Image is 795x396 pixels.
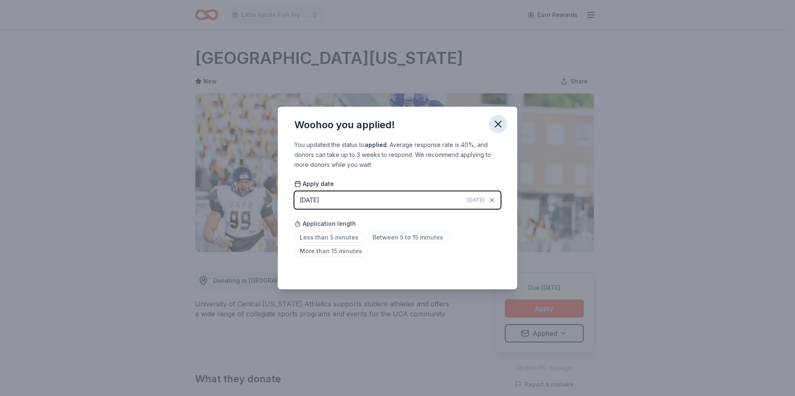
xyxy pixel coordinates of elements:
div: Woohoo you applied! [294,118,395,132]
button: [DATE][DATE] [294,191,501,209]
div: [DATE] [300,195,319,205]
span: Between 5 to 15 minutes [367,232,449,243]
span: More than 15 minutes [294,245,368,257]
span: [DATE] [467,197,484,203]
span: Less than 5 minutes [294,232,364,243]
b: applied [365,141,387,148]
span: Application length [294,219,356,229]
div: You updated the status to . Average response rate is 40%, and donors can take up to 3 weeks to re... [294,140,501,170]
span: Apply date [294,180,334,188]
